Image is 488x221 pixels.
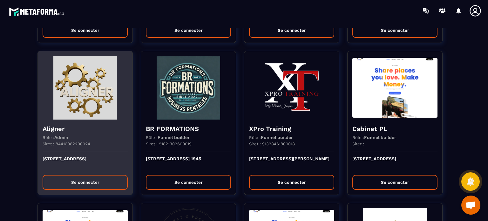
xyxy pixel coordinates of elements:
button: Se connecter [249,175,334,190]
p: [STREET_ADDRESS][PERSON_NAME] [249,156,334,170]
p: Rôle : [352,135,396,140]
button: Se connecter [146,23,231,38]
p: Siret : [352,142,364,146]
h4: Aligner [43,124,128,133]
p: Siret : 91821302600019 [146,142,192,146]
span: Funnel builder [261,135,293,140]
button: Se connecter [146,175,231,190]
p: Siret : 84416062200024 [43,142,90,146]
button: Se connecter [352,175,437,190]
img: funnel-background [352,56,437,120]
div: Ouvrir le chat [461,196,480,215]
p: [STREET_ADDRESS] [352,156,437,170]
button: Se connecter [352,23,437,38]
span: Funnel builder [364,135,396,140]
h4: BR FORMATIONS [146,124,231,133]
img: funnel-background [146,56,231,120]
p: Rôle : [249,135,293,140]
span: Admin [54,135,68,140]
h4: Cabinet PL [352,124,437,133]
h4: XPro Training [249,124,334,133]
img: funnel-background [43,56,128,120]
span: Funnel builder [158,135,190,140]
img: logo [9,6,66,17]
button: Se connecter [43,23,128,38]
p: Siret : 91328461800018 [249,142,295,146]
p: [STREET_ADDRESS] [43,156,128,170]
p: [STREET_ADDRESS] 1945 [146,156,231,170]
img: funnel-background [249,56,334,120]
p: Rôle : [43,135,68,140]
button: Se connecter [43,175,128,190]
button: Se connecter [249,23,334,38]
p: Rôle : [146,135,190,140]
